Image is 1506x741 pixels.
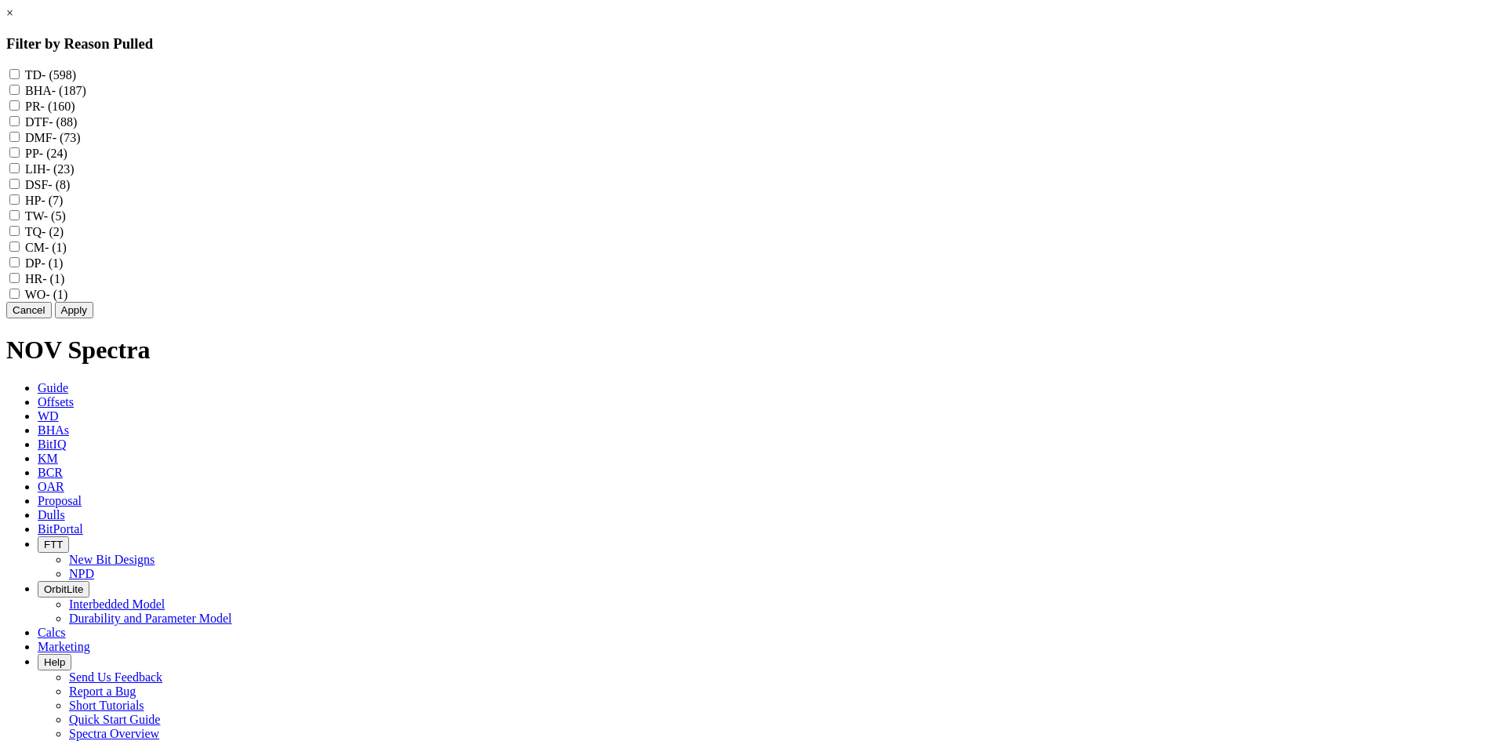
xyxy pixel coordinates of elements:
label: TQ [25,225,64,238]
span: - (8) [48,178,70,191]
a: Spectra Overview [69,727,159,740]
label: DTF [25,115,77,129]
span: Dulls [38,508,65,521]
span: Offsets [38,395,74,409]
span: - (1) [41,256,63,270]
span: Guide [38,381,68,394]
a: Quick Start Guide [69,713,160,726]
span: - (24) [39,147,67,160]
label: CM [25,241,67,254]
label: WO [25,288,68,301]
span: BHAs [38,423,69,437]
button: Apply [55,302,93,318]
span: KM [38,452,58,465]
span: - (23) [46,162,75,176]
span: - (1) [45,241,67,254]
label: PP [25,147,67,160]
a: Report a Bug [69,685,136,698]
button: Cancel [6,302,52,318]
span: - (1) [45,288,67,301]
span: FTT [44,539,63,550]
span: OrbitLite [44,583,83,595]
label: DMF [25,131,81,144]
label: DP [25,256,63,270]
span: Proposal [38,494,82,507]
a: Interbedded Model [69,598,165,611]
a: NPD [69,567,94,580]
span: BitIQ [38,438,66,451]
span: - (7) [41,194,63,207]
h3: Filter by Reason Pulled [6,35,1500,53]
label: TD [25,68,76,82]
a: Send Us Feedback [69,670,162,684]
a: Short Tutorials [69,699,144,712]
span: Marketing [38,640,90,653]
a: Durability and Parameter Model [69,612,232,625]
label: LIH [25,162,75,176]
span: - (88) [49,115,77,129]
a: New Bit Designs [69,553,155,566]
span: - (1) [42,272,64,285]
span: - (160) [41,100,75,113]
a: × [6,6,13,20]
label: DSF [25,178,70,191]
span: Calcs [38,626,66,639]
label: HR [25,272,64,285]
span: - (598) [42,68,76,82]
h1: NOV Spectra [6,336,1500,365]
span: - (2) [42,225,64,238]
span: - (187) [52,84,86,97]
span: BitPortal [38,522,83,536]
label: BHA [25,84,86,97]
span: WD [38,409,59,423]
span: Help [44,656,65,668]
span: OAR [38,480,64,493]
span: BCR [38,466,63,479]
span: - (5) [44,209,66,223]
span: - (73) [53,131,81,144]
label: PR [25,100,75,113]
label: HP [25,194,63,207]
label: TW [25,209,66,223]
